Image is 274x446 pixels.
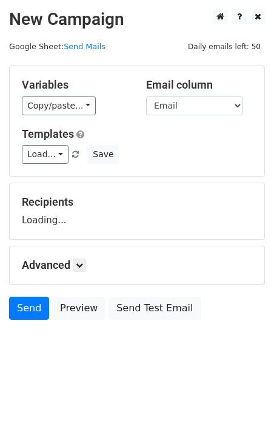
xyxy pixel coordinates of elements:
a: Preview [52,297,105,320]
div: Loading... [22,195,252,227]
button: Save [87,145,119,164]
a: Copy/paste... [22,96,96,115]
h5: Recipients [22,195,252,209]
a: Send [9,297,49,320]
a: Send Test Email [109,297,201,320]
h5: Advanced [22,258,252,272]
h2: New Campaign [9,9,265,30]
small: Google Sheet: [9,42,105,51]
a: Load... [22,145,68,164]
a: Templates [22,127,74,140]
span: Daily emails left: 50 [184,40,265,53]
h5: Variables [22,78,128,92]
a: Daily emails left: 50 [184,42,265,51]
h5: Email column [146,78,252,92]
a: Send Mails [64,42,105,51]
